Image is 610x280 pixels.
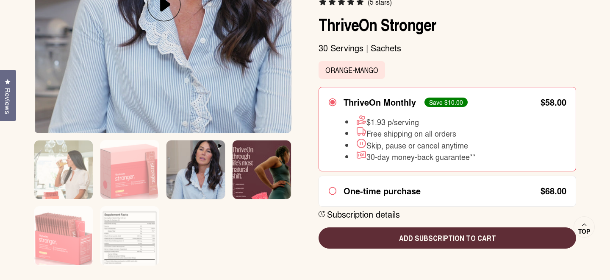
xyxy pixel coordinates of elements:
[424,98,468,107] div: Save $10.00
[345,115,476,126] li: $1.93 p/serving
[319,61,385,79] label: Orange-Mango
[34,207,93,277] img: Box of ThriveOn Stronger supplement packets on a white background
[319,227,576,249] button: Add subscription to cart
[345,150,476,162] li: 30-day money-back guarantee**
[325,232,569,244] span: Add subscription to cart
[100,140,159,211] img: Box of ThriveOn Stronger supplement with a pink design on a white background
[2,88,13,114] span: Reviews
[319,42,576,53] p: 30 Servings | Sachets
[541,98,566,106] div: $58.00
[319,14,576,34] h1: ThriveOn Stronger
[327,209,400,220] div: Subscription details
[578,228,590,235] span: Top
[344,97,416,107] div: ThriveOn Monthly
[345,138,476,150] li: Skip, pause or cancel anytime
[345,126,476,138] li: Free shipping on all orders
[541,187,566,195] div: $68.00
[344,186,421,196] div: One-time purchase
